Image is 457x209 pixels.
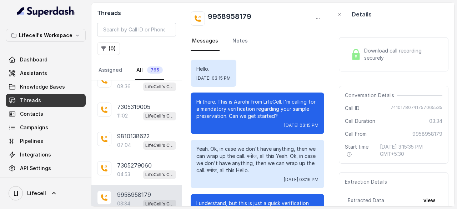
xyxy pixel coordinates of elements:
span: [DATE] 03:16 PM [284,177,318,183]
span: Call From [345,130,367,138]
p: 9958958179 [117,190,151,199]
a: Messages [191,31,220,51]
button: Lifecell's Workspace [6,29,86,42]
p: Details [352,10,372,19]
a: Integrations [6,148,86,161]
span: Extracted Data [348,197,384,204]
p: LifeCell's Call Assistant [145,83,174,90]
span: Extraction Details [345,178,390,185]
nav: Tabs [191,31,324,51]
h2: Threads [97,9,176,17]
img: Lock Icon [351,49,361,60]
span: Assistants [20,70,47,77]
a: Pipelines [6,135,86,148]
span: Call Duration [345,118,375,125]
span: Conversation Details [345,92,397,99]
span: Call ID [345,105,360,112]
p: Lifecell's Workspace [19,31,72,40]
p: Hello. [196,65,231,73]
text: LI [14,190,18,197]
p: 9810138622 [117,132,150,140]
p: 07:04 [117,141,131,149]
p: 03:34 [117,200,130,207]
img: light.svg [17,6,75,17]
p: 7305319005 [117,103,150,111]
a: Notes [231,31,249,51]
input: Search by Call ID or Phone Number [97,23,176,36]
a: Dashboard [6,53,86,66]
button: view [419,194,440,207]
span: Threads [20,97,41,104]
a: Lifecell [6,183,86,203]
span: Download call recording securely [364,47,440,61]
a: Campaigns [6,121,86,134]
span: Lifecell [27,190,46,197]
a: Threads [6,94,86,107]
p: 11:02 [117,112,128,119]
p: LifeCell's Call Assistant [145,171,174,178]
p: Yeah. Ok, in case we don't have anything, then we can wrap up the call. मनोज, all this Yeah. Ok, ... [196,145,318,174]
p: LifeCell's Call Assistant [145,142,174,149]
span: API Settings [20,165,51,172]
a: Knowledge Bases [6,80,86,93]
span: Dashboard [20,56,47,63]
p: 04:53 [117,171,130,178]
nav: Tabs [97,61,176,80]
a: Contacts [6,108,86,120]
p: LifeCell's Call Assistant [145,113,174,120]
span: 765 [147,66,163,74]
button: (0) [97,42,120,55]
span: 9958958179 [412,130,442,138]
h2: 9958958179 [208,11,251,26]
span: Integrations [20,151,51,158]
span: [DATE] 03:15 PM [284,123,318,128]
span: Start time [345,143,374,158]
a: Assigned [97,61,124,80]
span: Pipelines [20,138,43,145]
span: Contacts [20,110,43,118]
a: Assistants [6,67,86,80]
a: All765 [135,61,164,80]
span: [DATE] 03:15 PM [196,75,231,81]
p: LifeCell's Call Assistant [145,200,174,208]
span: Campaigns [20,124,48,131]
span: [DATE] 3:15:35 PM GMT+5:30 [380,143,442,158]
span: 03:34 [429,118,442,125]
p: 7305279060 [117,161,152,170]
span: 74101780741757065535 [391,105,442,112]
p: Hi there. This is Aarohi from LifeCell. I'm calling for a mandatory verification regarding your s... [196,98,318,120]
span: Knowledge Bases [20,83,65,90]
a: API Settings [6,162,86,175]
p: 08:36 [117,83,131,90]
